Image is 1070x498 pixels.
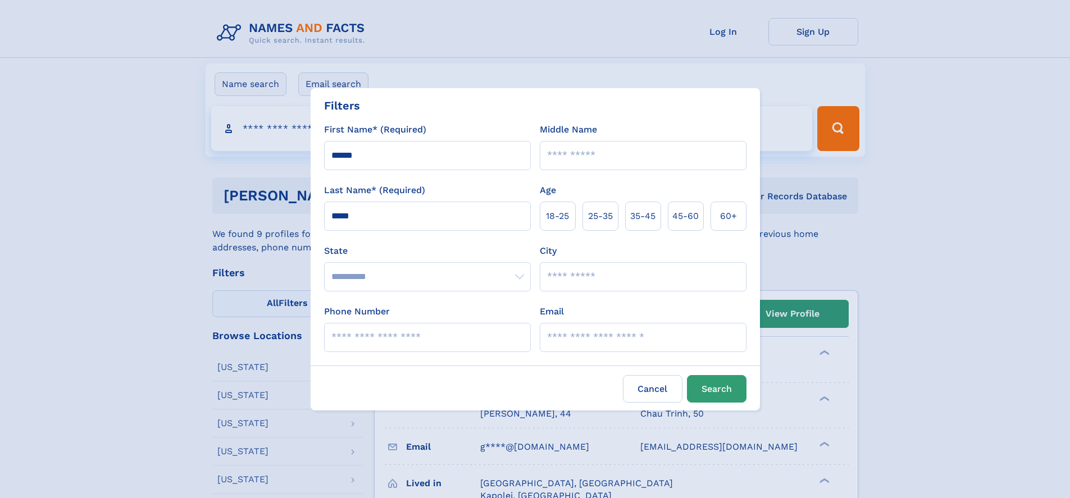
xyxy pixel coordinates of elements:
[687,375,746,403] button: Search
[672,209,699,223] span: 45‑60
[540,244,557,258] label: City
[630,209,655,223] span: 35‑45
[720,209,737,223] span: 60+
[588,209,613,223] span: 25‑35
[623,375,682,403] label: Cancel
[540,305,564,318] label: Email
[540,184,556,197] label: Age
[540,123,597,136] label: Middle Name
[324,244,531,258] label: State
[324,305,390,318] label: Phone Number
[546,209,569,223] span: 18‑25
[324,123,426,136] label: First Name* (Required)
[324,184,425,197] label: Last Name* (Required)
[324,97,360,114] div: Filters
